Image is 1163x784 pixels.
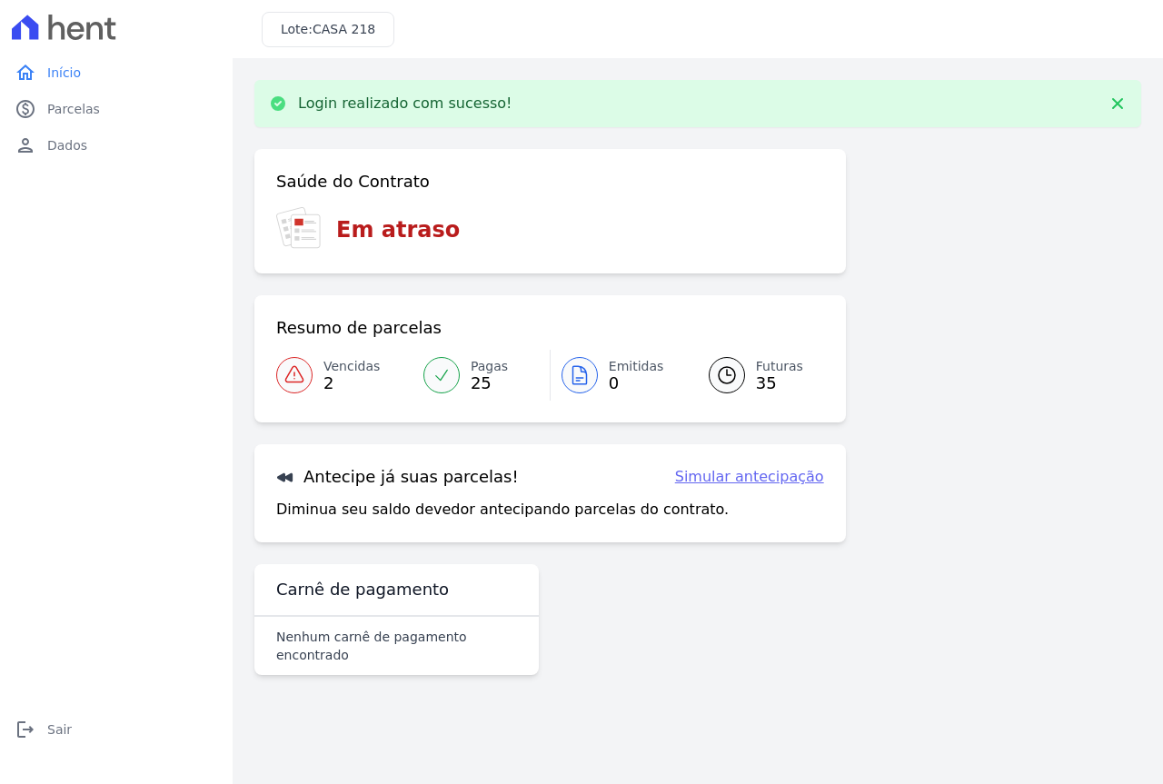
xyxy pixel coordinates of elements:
[7,55,225,91] a: homeInício
[276,628,517,664] p: Nenhum carnê de pagamento encontrado
[336,213,460,246] h3: Em atraso
[276,350,413,401] a: Vencidas 2
[15,134,36,156] i: person
[276,466,519,488] h3: Antecipe já suas parcelas!
[276,171,430,193] h3: Saúde do Contrato
[675,466,824,488] a: Simular antecipação
[756,357,803,376] span: Futuras
[276,317,442,339] h3: Resumo de parcelas
[471,376,508,391] span: 25
[609,376,664,391] span: 0
[323,376,380,391] span: 2
[47,720,72,739] span: Sair
[276,579,449,600] h3: Carnê de pagamento
[687,350,824,401] a: Futuras 35
[47,64,81,82] span: Início
[7,91,225,127] a: paidParcelas
[15,98,36,120] i: paid
[313,22,375,36] span: CASA 218
[298,94,512,113] p: Login realizado com sucesso!
[47,100,100,118] span: Parcelas
[756,376,803,391] span: 35
[551,350,687,401] a: Emitidas 0
[323,357,380,376] span: Vencidas
[7,711,225,748] a: logoutSair
[281,20,375,39] h3: Lote:
[15,62,36,84] i: home
[7,127,225,164] a: personDados
[276,499,729,521] p: Diminua seu saldo devedor antecipando parcelas do contrato.
[609,357,664,376] span: Emitidas
[15,719,36,740] i: logout
[471,357,508,376] span: Pagas
[413,350,550,401] a: Pagas 25
[47,136,87,154] span: Dados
